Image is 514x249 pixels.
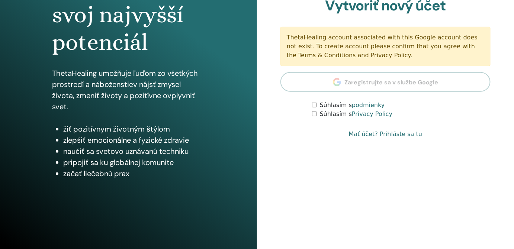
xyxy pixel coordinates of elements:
label: Súhlasím s [320,110,393,119]
div: ThetaHealing account associated with this Google account does not exist. To create account please... [280,27,491,66]
a: Mať účet? Prihláste sa tu [349,130,423,139]
li: žiť pozitívnym životným štýlom [63,123,205,135]
label: Súhlasím s [320,101,385,110]
li: naučiť sa svetovo uznávanú techniku [63,146,205,157]
a: podmienky [352,101,385,109]
li: zlepšiť emocionálne a fyzické zdravie [63,135,205,146]
li: pripojiť sa ku globálnej komunite [63,157,205,168]
li: začať liečebnú prax [63,168,205,179]
a: Privacy Policy [352,110,392,117]
p: ThetaHealing umožňuje ľuďom zo všetkých prostredí a náboženstiev nájsť zmysel života, zmeniť živo... [52,68,205,112]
